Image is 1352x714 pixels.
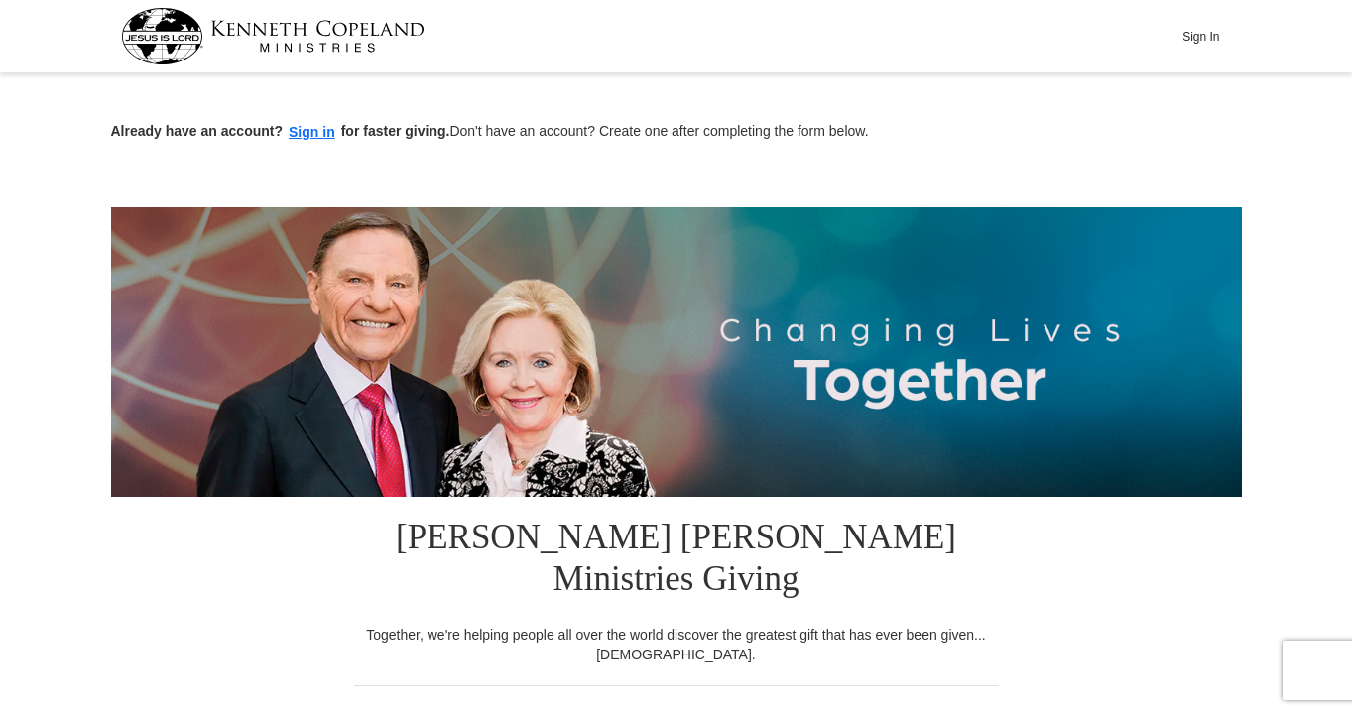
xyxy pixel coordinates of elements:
[354,497,999,625] h1: [PERSON_NAME] [PERSON_NAME] Ministries Giving
[354,625,999,664] div: Together, we're helping people all over the world discover the greatest gift that has ever been g...
[1171,21,1231,52] button: Sign In
[121,8,425,64] img: kcm-header-logo.svg
[283,121,341,144] button: Sign in
[111,123,450,139] strong: Already have an account? for faster giving.
[111,121,1242,144] p: Don't have an account? Create one after completing the form below.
